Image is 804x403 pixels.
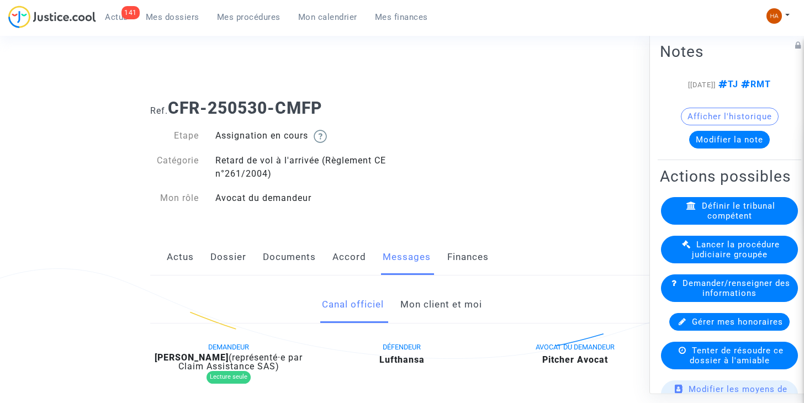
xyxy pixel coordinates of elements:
div: Catégorie [142,154,207,181]
a: Canal officiel [322,287,384,323]
div: Mon rôle [142,192,207,205]
a: Mes dossiers [137,9,208,25]
img: jc-logo.svg [8,6,96,28]
a: Mes procédures [208,9,289,25]
span: Lancer la procédure judiciaire groupée [692,240,780,259]
b: CFR-250530-CMFP [168,98,322,118]
span: RMT [738,79,771,89]
div: Lecture seule [207,371,251,384]
b: Lufthansa [379,354,425,365]
span: Tenter de résoudre ce dossier à l'amiable [690,346,784,365]
a: Accord [332,239,366,275]
span: Mes dossiers [146,12,199,22]
span: [[DATE]] [688,81,716,89]
span: Mon calendrier [298,12,357,22]
h2: Notes [660,42,799,61]
span: (représenté·e par Claim Assistance SAS) [178,352,303,372]
span: Gérer mes honoraires [692,317,783,327]
a: Mes finances [366,9,437,25]
div: Assignation en cours [207,129,402,143]
span: Demander/renseigner des informations [683,278,790,298]
span: DÉFENDEUR [383,343,421,351]
img: help.svg [314,130,327,143]
a: Mon calendrier [289,9,366,25]
span: DEMANDEUR [208,343,249,351]
h2: Actions possibles [660,167,799,186]
b: Pitcher Avocat [542,354,608,365]
span: Définir le tribunal compétent [702,201,775,221]
a: Actus [167,239,194,275]
span: AVOCAT DU DEMANDEUR [536,343,615,351]
a: Messages [383,239,431,275]
a: Dossier [210,239,246,275]
span: TJ [716,79,738,89]
div: Avocat du demandeur [207,192,402,205]
a: Finances [447,239,489,275]
b: [PERSON_NAME] [155,352,229,363]
span: Mes finances [375,12,428,22]
div: 141 [121,6,140,19]
button: Afficher l'historique [681,108,779,125]
span: Mes procédures [217,12,281,22]
button: Modifier la note [689,131,770,149]
img: ded1cc776adf1572996fd1eb160d6406 [766,8,782,24]
span: Ref. [150,105,168,116]
a: Documents [263,239,316,275]
a: 141Actus [96,9,137,25]
div: Etape [142,129,207,143]
div: Retard de vol à l'arrivée (Règlement CE n°261/2004) [207,154,402,181]
span: Actus [105,12,128,22]
a: Mon client et moi [400,287,482,323]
